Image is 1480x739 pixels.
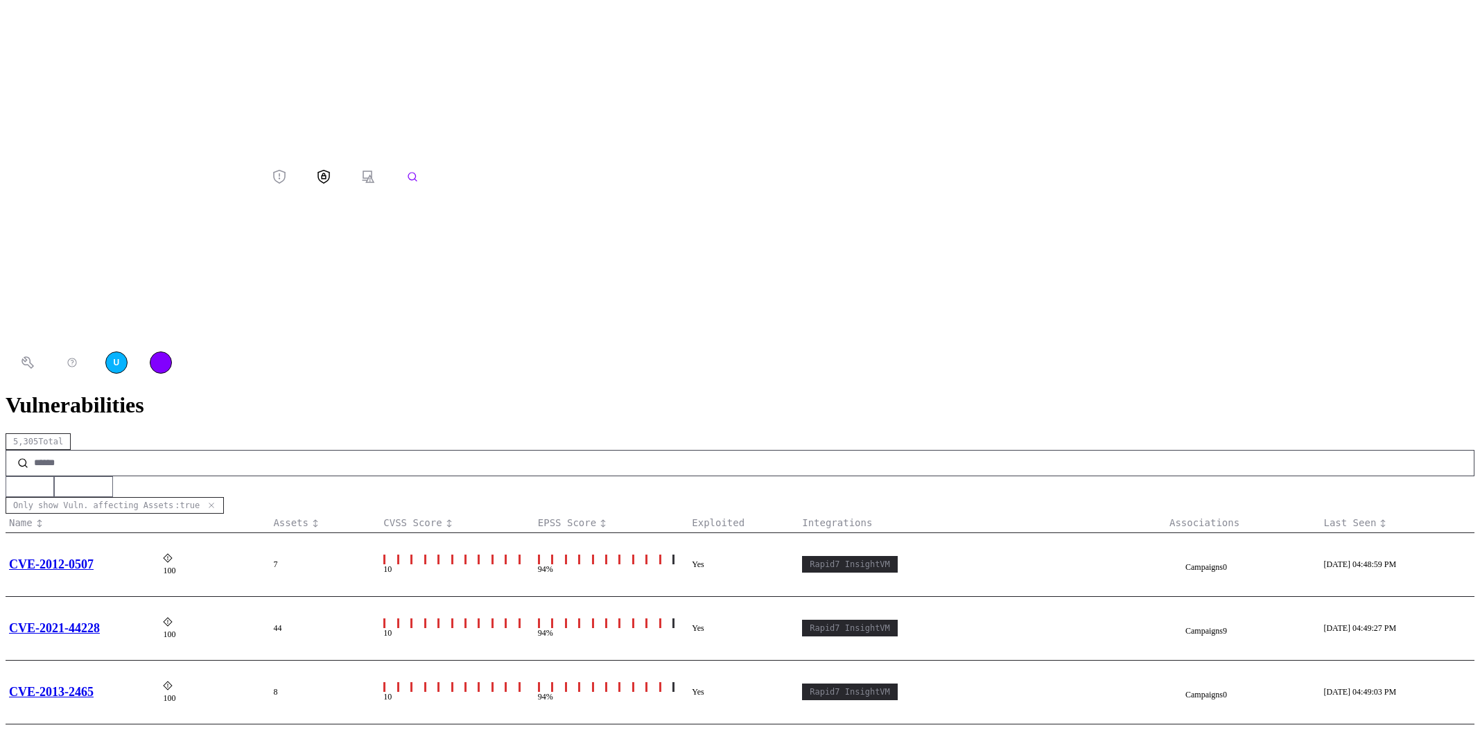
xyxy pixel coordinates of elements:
div: 44 [273,623,366,634]
h1: Vulnerabilities [6,392,1474,418]
time: [DATE] 04:49:03 PM [1323,687,1396,697]
th: Associations [1166,514,1320,533]
div: 94 % [538,564,674,575]
div: Toggle sort direction [9,517,156,529]
div: Toggle sort direction [163,517,266,529]
div: 8 [273,687,366,697]
a: Settings [6,356,50,367]
a: CVE-2013-2465 [9,685,94,699]
span: 9 [1223,626,1227,636]
p: Yes [692,559,785,570]
button: Filter [6,476,54,497]
div: 94 % [538,628,674,638]
div: Rapid7 InsightVM [810,624,890,632]
button: U [94,347,139,378]
div: 10 [383,692,520,702]
div: 5,305 Total [13,437,63,446]
span: Account [139,356,183,367]
button: Export [54,476,113,497]
span: Campaigns [1185,626,1223,636]
time: [DATE] 04:48:59 PM [1323,559,1396,569]
span: Defense Surface [302,169,346,181]
span: 0 [1223,690,1227,699]
span: Help [50,356,94,367]
div: Only show Vuln. affecting Assets [13,501,173,510]
div: Filter [26,481,46,492]
div: 100 [163,693,256,704]
p: Yes [692,687,785,697]
span: Global Search [390,169,435,181]
time: [DATE] 04:49:27 PM [1323,623,1396,633]
div: 100 [163,566,256,576]
div: Toggle sort direction [1323,517,1471,529]
div: Toggle sort direction [273,517,376,529]
div: Toggle sort direction [538,517,685,529]
th: Exploited [688,514,799,533]
div: 10 [383,564,520,575]
span: Campaigns [1185,562,1223,572]
div: 100 [163,629,256,640]
span: U [113,356,119,370]
span: Threat Exposure [257,169,302,181]
span: Organization [94,356,139,367]
span: Campaigns [1185,690,1223,699]
th: Integrations [799,514,1166,533]
div: 10 [383,628,520,638]
span: 0 [1223,562,1227,572]
div: 94 % [538,692,674,702]
div: : [175,501,204,510]
a: CVE-2021-44228 [9,621,100,635]
p: Yes [692,623,785,634]
div: Rapid7 InsightVM [810,560,890,568]
span: true [180,501,200,510]
span: Attack Surface [346,169,390,181]
div: 7 [273,559,366,570]
div: Rapid7 InsightVM [810,688,890,696]
div: Toggle sort direction [383,517,530,529]
a: CVE-2012-0507 [9,557,94,571]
